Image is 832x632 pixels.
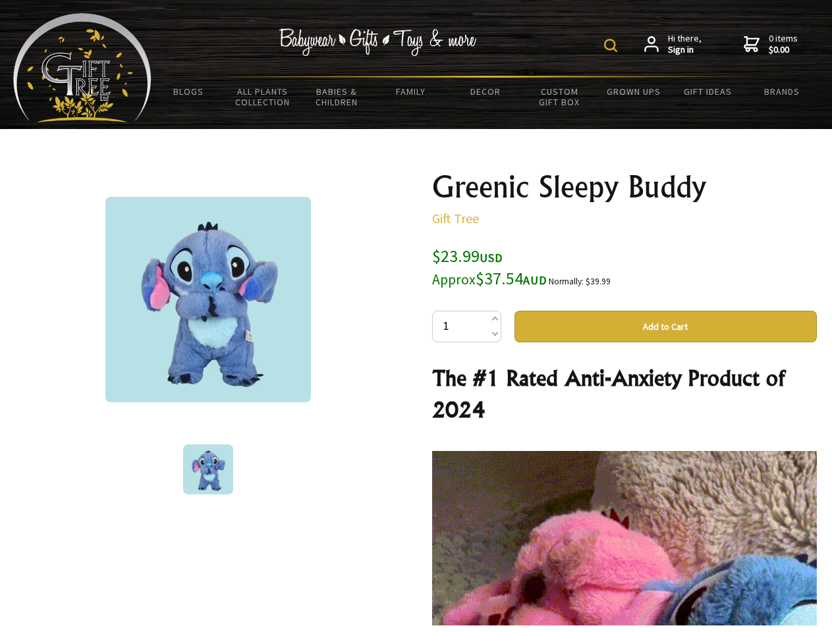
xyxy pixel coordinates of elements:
span: $23.99 $37.54 [432,245,547,289]
a: Family [374,78,449,105]
span: AUD [523,273,547,288]
a: Gift Ideas [671,78,745,105]
span: Hi there, [668,33,702,56]
button: Add to Cart [514,311,817,342]
span: USD [480,250,503,265]
a: All Plants Collection [226,78,300,116]
a: Babies & Children [300,78,374,116]
a: Gift Tree [432,210,479,226]
a: Custom Gift Box [522,78,597,116]
a: 0 items$0.00 [744,33,798,56]
img: Greenic Sleepy Buddy [105,197,311,402]
strong: The #1 Rated Anti-Anxiety Product of 2024 [432,365,785,423]
strong: $0.00 [769,44,798,56]
span: 0 items [769,32,798,56]
h1: Greenic Sleepy Buddy [432,171,817,203]
a: BLOGS [152,78,226,105]
a: Grown Ups [596,78,671,105]
img: product search [604,39,617,52]
img: Babywear - Gifts - Toys & more [279,28,477,56]
strong: Sign in [668,44,702,56]
small: Approx [432,271,476,288]
small: Normally: $39.99 [549,276,611,287]
a: Brands [745,78,819,105]
img: Greenic Sleepy Buddy [183,444,233,494]
a: Decor [448,78,522,105]
img: Babyware - Gifts - Toys and more... [13,13,152,122]
a: Hi there,Sign in [644,33,702,56]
